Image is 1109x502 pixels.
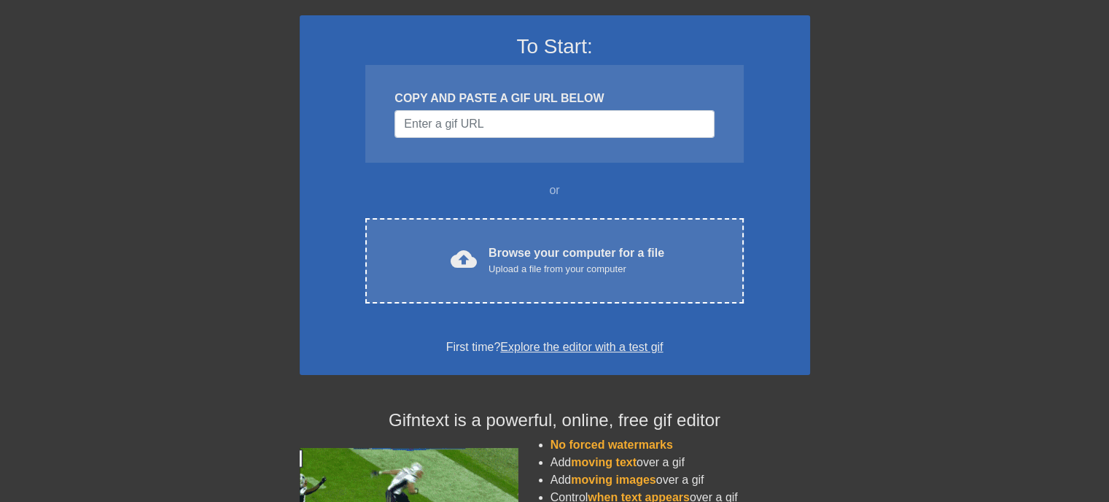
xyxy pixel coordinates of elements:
[394,90,714,107] div: COPY AND PASTE A GIF URL BELOW
[451,246,477,272] span: cloud_upload
[338,182,772,199] div: or
[489,262,664,277] div: Upload a file from your computer
[550,454,810,471] li: Add over a gif
[550,471,810,489] li: Add over a gif
[319,34,791,59] h3: To Start:
[489,244,664,277] div: Browse your computer for a file
[300,410,810,431] h4: Gifntext is a powerful, online, free gif editor
[500,341,663,353] a: Explore the editor with a test gif
[550,439,673,451] span: No forced watermarks
[571,474,655,486] span: moving images
[319,339,791,356] div: First time?
[394,110,714,138] input: Username
[571,456,637,468] span: moving text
